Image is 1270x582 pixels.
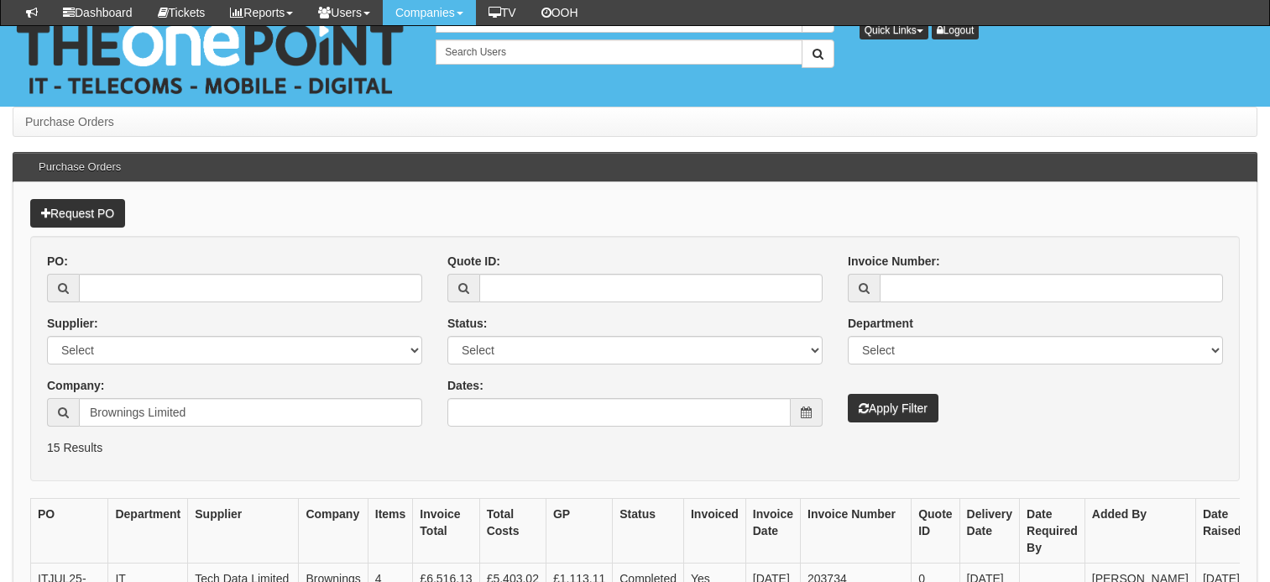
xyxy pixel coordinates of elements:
h3: Purchase Orders [30,153,129,181]
th: Quote ID [912,499,959,564]
th: Invoiced [683,499,745,564]
th: Items [368,499,413,564]
label: Department [848,315,913,332]
a: Request PO [30,199,125,228]
th: Date Required By [1020,499,1085,564]
label: Quote ID: [447,253,500,270]
label: Dates: [447,377,483,394]
th: Company [299,499,368,564]
label: Invoice Number: [848,253,940,270]
label: PO: [47,253,68,270]
th: Status [613,499,684,564]
label: Supplier: [47,315,98,332]
li: Purchase Orders [25,113,114,130]
button: Apply Filter [848,394,938,422]
th: Supplier [188,499,299,564]
th: Invoice Total [413,499,479,564]
th: Department [108,499,188,564]
p: 15 Results [47,439,1223,456]
th: Invoice Date [745,499,800,564]
th: Total Costs [479,499,546,564]
input: Search Users [436,39,802,65]
th: Delivery Date [959,499,1019,564]
th: PO [31,499,108,564]
th: GP [546,499,612,564]
a: Logout [932,21,980,39]
label: Company: [47,377,104,394]
th: Date Raised [1195,499,1248,564]
th: Added By [1084,499,1195,564]
label: Status: [447,315,487,332]
th: Invoice Number [801,499,912,564]
button: Quick Links [860,21,928,39]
